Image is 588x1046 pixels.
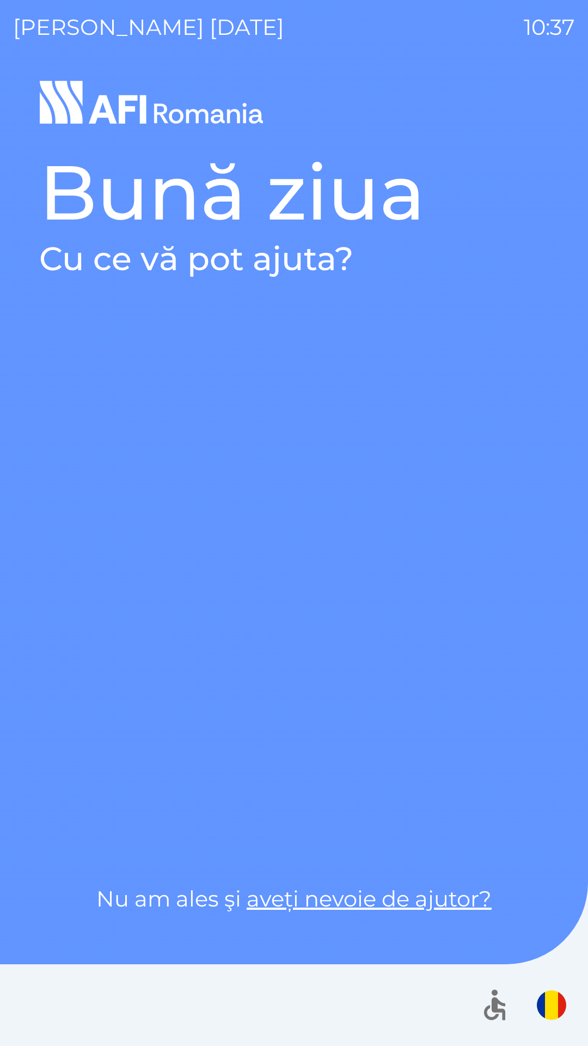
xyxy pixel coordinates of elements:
a: aveți nevoie de ajutor? [247,885,492,912]
p: Nu am ales şi [39,883,549,915]
img: Logo [39,76,549,129]
h1: Bună ziua [39,146,549,239]
h2: Cu ce vă pot ajuta? [39,239,549,279]
p: 10:37 [524,11,575,44]
img: ro flag [537,990,566,1020]
p: [PERSON_NAME] [DATE] [13,11,284,44]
